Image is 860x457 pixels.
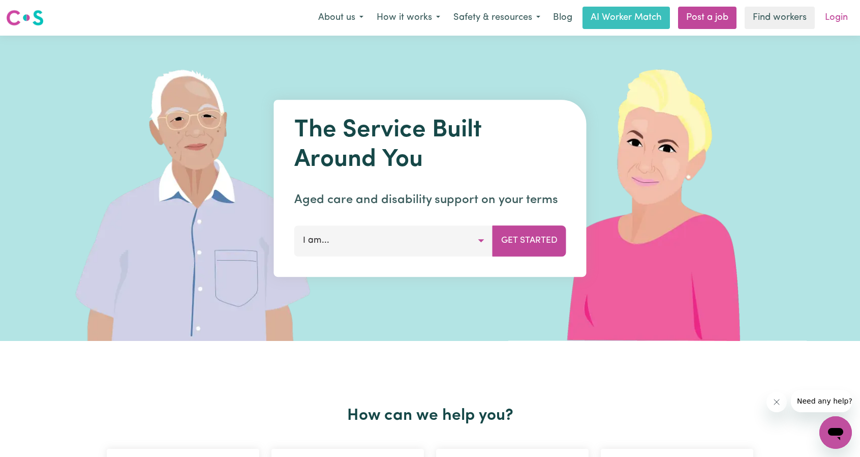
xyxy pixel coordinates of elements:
h2: How can we help you? [101,406,759,425]
button: Get Started [493,225,566,256]
button: About us [312,7,370,28]
iframe: Button to launch messaging window [819,416,852,449]
a: Post a job [678,7,736,29]
a: AI Worker Match [582,7,670,29]
a: Find workers [745,7,815,29]
span: Need any help? [6,7,62,15]
p: Aged care and disability support on your terms [294,191,566,209]
h1: The Service Built Around You [294,116,566,175]
iframe: Close message [766,392,787,412]
button: I am... [294,225,493,256]
button: Safety & resources [447,7,547,28]
img: Careseekers logo [6,9,44,27]
a: Careseekers logo [6,6,44,30]
iframe: Message from company [791,390,852,412]
a: Blog [547,7,578,29]
button: How it works [370,7,447,28]
a: Login [819,7,854,29]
